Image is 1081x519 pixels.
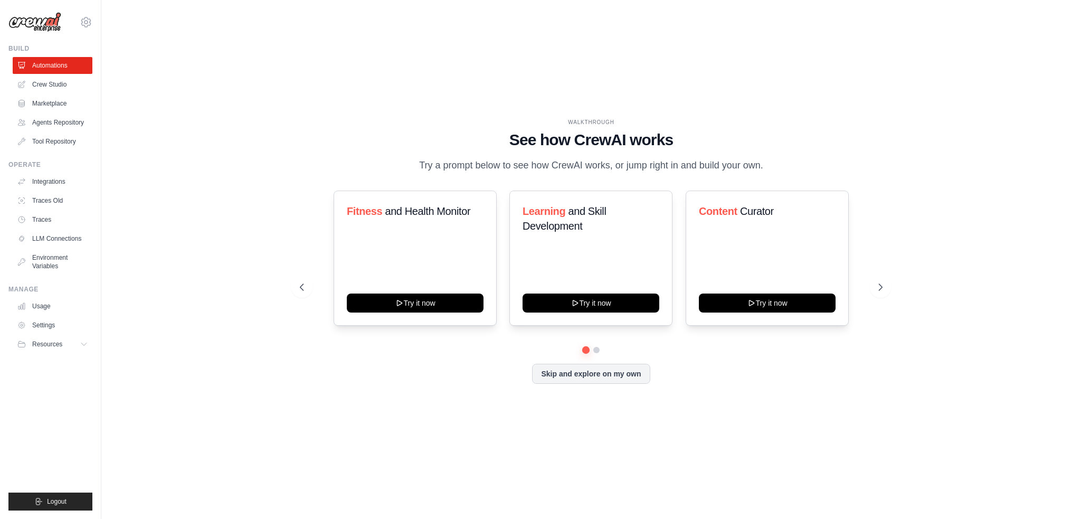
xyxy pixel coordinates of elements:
button: Try it now [699,294,836,313]
a: Crew Studio [13,76,92,93]
button: Resources [13,336,92,353]
span: Curator [740,205,774,217]
a: Automations [13,57,92,74]
button: Try it now [523,294,659,313]
span: Fitness [347,205,382,217]
a: Traces Old [13,192,92,209]
a: Usage [13,298,92,315]
span: Learning [523,205,565,217]
div: WALKTHROUGH [300,118,883,126]
span: Logout [47,497,67,506]
a: Settings [13,317,92,334]
p: Try a prompt below to see how CrewAI works, or jump right in and build your own. [414,158,769,173]
a: Environment Variables [13,249,92,275]
a: Tool Repository [13,133,92,150]
span: and Health Monitor [385,205,470,217]
div: Manage [8,285,92,294]
span: and Skill Development [523,205,606,232]
a: Traces [13,211,92,228]
div: Operate [8,161,92,169]
a: Agents Repository [13,114,92,131]
a: LLM Connections [13,230,92,247]
a: Marketplace [13,95,92,112]
h1: See how CrewAI works [300,130,883,149]
button: Try it now [347,294,483,313]
img: Logo [8,12,61,32]
span: Resources [32,340,62,348]
span: Content [699,205,737,217]
div: Build [8,44,92,53]
button: Logout [8,493,92,511]
button: Skip and explore on my own [532,364,650,384]
a: Integrations [13,173,92,190]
